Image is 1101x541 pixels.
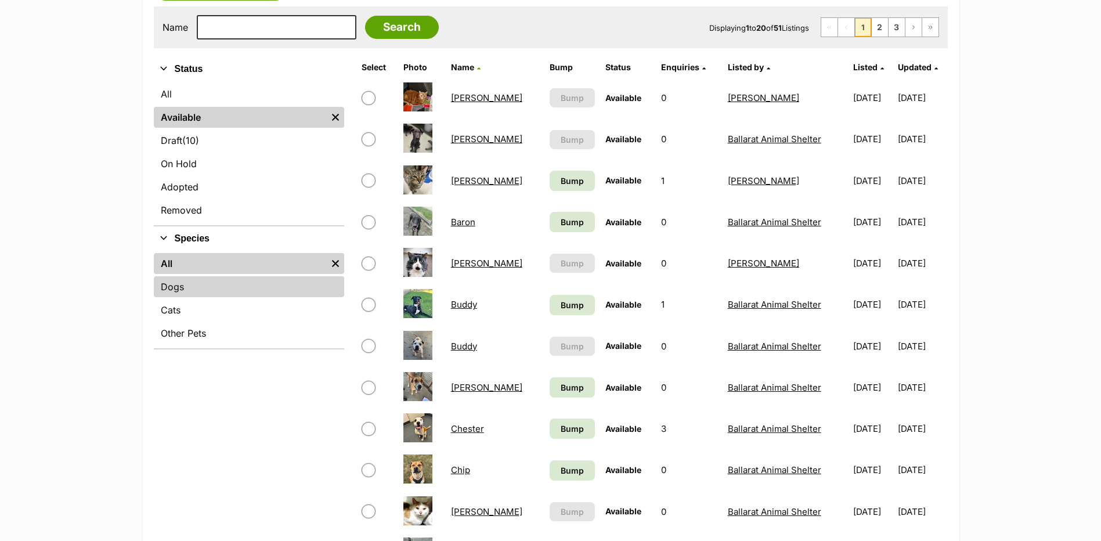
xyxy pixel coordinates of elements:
td: [DATE] [898,367,946,407]
span: Available [605,424,641,434]
button: Bump [550,88,595,107]
td: [DATE] [849,202,897,242]
a: All [154,253,327,274]
td: [DATE] [849,284,897,324]
th: Photo [399,58,445,77]
a: Ballarat Animal Shelter [728,506,821,517]
span: Bump [561,175,584,187]
span: Listed by [728,62,764,72]
strong: 20 [756,23,766,33]
a: Remove filter [327,253,344,274]
a: Cats [154,300,344,320]
td: [DATE] [898,492,946,532]
td: [DATE] [898,119,946,159]
a: Next page [905,18,922,37]
a: [PERSON_NAME] [728,92,799,103]
button: Status [154,62,344,77]
span: Available [605,341,641,351]
span: Bump [561,257,584,269]
td: [DATE] [849,243,897,283]
strong: 1 [746,23,749,33]
span: Bump [561,464,584,477]
a: Bump [550,419,595,439]
span: Page 1 [855,18,871,37]
td: 0 [656,326,721,366]
button: Bump [550,130,595,149]
a: All [154,84,344,104]
span: Available [605,383,641,392]
span: First page [821,18,838,37]
a: Bump [550,212,595,232]
a: Adopted [154,176,344,197]
a: Other Pets [154,323,344,344]
a: Listed by [728,62,770,72]
a: Chip [451,464,470,475]
th: Bump [545,58,600,77]
span: Bump [561,423,584,435]
a: [PERSON_NAME] [451,382,522,393]
span: translation missing: en.admin.listings.index.attributes.enquiries [661,62,699,72]
a: Bump [550,171,595,191]
a: Dogs [154,276,344,297]
a: [PERSON_NAME] [728,175,799,186]
a: Ballarat Animal Shelter [728,217,821,228]
a: Buddy [451,341,477,352]
span: Updated [898,62,932,72]
td: [DATE] [898,243,946,283]
td: [DATE] [898,326,946,366]
span: Available [605,465,641,475]
a: Chester [451,423,484,434]
a: Available [154,107,327,128]
span: Bump [561,506,584,518]
button: Species [154,231,344,246]
strong: 51 [774,23,782,33]
span: Available [605,134,641,144]
td: [DATE] [849,409,897,449]
a: Buddy [451,299,477,310]
td: [DATE] [898,284,946,324]
span: Available [605,175,641,185]
span: (10) [182,134,199,147]
td: 3 [656,409,721,449]
a: [PERSON_NAME] [451,258,522,269]
a: Ballarat Animal Shelter [728,134,821,145]
a: Page 2 [872,18,888,37]
td: [DATE] [849,161,897,201]
nav: Pagination [821,17,939,37]
a: Ballarat Animal Shelter [728,299,821,310]
a: Page 3 [889,18,905,37]
a: Listed [853,62,884,72]
button: Bump [550,502,595,521]
td: 1 [656,284,721,324]
span: Bump [561,299,584,311]
span: Name [451,62,474,72]
a: [PERSON_NAME] [451,175,522,186]
td: [DATE] [898,409,946,449]
a: Remove filter [327,107,344,128]
button: Bump [550,254,595,273]
td: 0 [656,202,721,242]
td: 0 [656,78,721,118]
a: Name [451,62,481,72]
a: Ballarat Animal Shelter [728,382,821,393]
a: Bump [550,295,595,315]
a: Bump [550,460,595,481]
span: Displaying to of Listings [709,23,809,33]
button: Bump [550,337,595,356]
td: [DATE] [849,326,897,366]
td: 0 [656,367,721,407]
label: Name [163,22,188,33]
span: Available [605,93,641,103]
a: Updated [898,62,938,72]
span: Available [605,506,641,516]
span: Bump [561,92,584,104]
input: Search [365,16,439,39]
td: [DATE] [898,202,946,242]
span: Bump [561,134,584,146]
div: Species [154,251,344,348]
a: Draft [154,130,344,151]
a: Baron [451,217,475,228]
td: [DATE] [898,161,946,201]
a: Removed [154,200,344,221]
a: Enquiries [661,62,706,72]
